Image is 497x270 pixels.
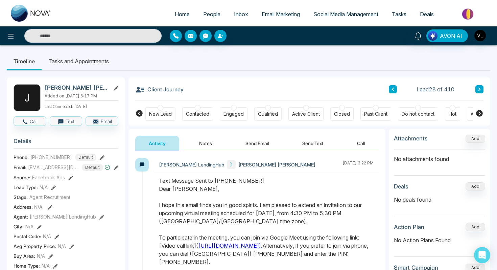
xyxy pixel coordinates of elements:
span: Inbox [234,11,248,18]
p: Added on [DATE] 6:17 PM [45,93,118,99]
span: Lead Type: [14,184,38,191]
span: Phone: [14,154,29,161]
li: Timeline [7,52,42,70]
span: Home Type : [14,262,40,269]
h3: Details [14,138,118,148]
span: Social Media Management [313,11,378,18]
span: N/A [40,184,48,191]
button: Send Email [232,136,283,151]
div: Closed [334,111,350,117]
h3: Attachments [394,135,428,142]
a: Deals [413,8,441,21]
span: [EMAIL_ADDRESS][DOMAIN_NAME] [28,164,79,171]
button: Activity [135,136,179,151]
div: Warm [471,111,483,117]
a: Tasks [385,8,413,21]
button: Notes [186,136,226,151]
span: [PERSON_NAME] LendingHub [159,161,224,168]
span: N/A [34,204,43,210]
span: N/A [58,243,66,250]
span: Stage: [14,194,28,201]
button: Add [466,223,485,231]
span: Agent: [14,213,28,220]
p: No attachments found [394,150,485,163]
span: Home [175,11,190,18]
img: User Avatar [474,30,486,41]
div: Engaged [223,111,244,117]
span: City : [14,223,24,230]
div: [DATE] 3:22 PM [342,160,374,169]
h3: Deals [394,183,408,190]
span: Agent Recrutiment [29,194,70,201]
div: Open Intercom Messenger [474,247,490,263]
span: Default [82,164,103,171]
a: Social Media Management [307,8,385,21]
button: Call [14,116,46,126]
p: Last Connected: [DATE] [45,102,118,110]
img: Market-place.gif [444,6,493,22]
span: Source: [14,174,30,181]
span: N/A [25,223,33,230]
span: [PERSON_NAME] LendingHub [30,213,96,220]
button: Add [466,182,485,190]
span: [PHONE_NUMBER] [30,154,72,161]
span: People [203,11,220,18]
div: Do not contact [402,111,434,117]
span: N/A [37,252,45,260]
a: Email Marketing [255,8,307,21]
button: Email [86,116,118,126]
span: Email Marketing [262,11,300,18]
button: Send Text [289,136,337,151]
img: Lead Flow [428,31,437,41]
h3: Client Journey [135,84,184,94]
h2: [PERSON_NAME] [PERSON_NAME] [45,84,108,91]
a: Inbox [227,8,255,21]
span: Email: [14,164,26,171]
div: Past Client [364,111,387,117]
span: Deals [420,11,434,18]
li: Tasks and Appointments [42,52,116,70]
span: N/A [43,233,51,240]
span: Add [466,135,485,141]
span: Facebook Ads [32,174,65,181]
a: People [196,8,227,21]
span: N/A [42,262,50,269]
div: Hot [449,111,456,117]
button: AVON AI [426,29,468,42]
div: Contacted [186,111,209,117]
span: Buy Area : [14,252,35,260]
span: Address: [14,203,43,210]
span: Lead 28 of 410 [417,85,454,93]
p: No Action Plans Found [394,236,485,244]
img: Nova CRM Logo [11,5,51,22]
div: Active Client [292,111,320,117]
button: Text [50,116,82,126]
span: Avg Property Price : [14,243,56,250]
span: [PERSON_NAME] [PERSON_NAME] [238,161,315,168]
div: J [14,84,41,111]
div: Qualified [258,111,278,117]
p: No deals found [394,196,485,204]
span: Default [75,154,96,161]
button: Call [344,136,379,151]
span: AVON AI [440,32,462,40]
span: Tasks [392,11,406,18]
h3: Action Plan [394,224,424,230]
button: Add [466,135,485,143]
span: Postal Code : [14,233,41,240]
a: Home [168,8,196,21]
div: New Lead [149,111,172,117]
